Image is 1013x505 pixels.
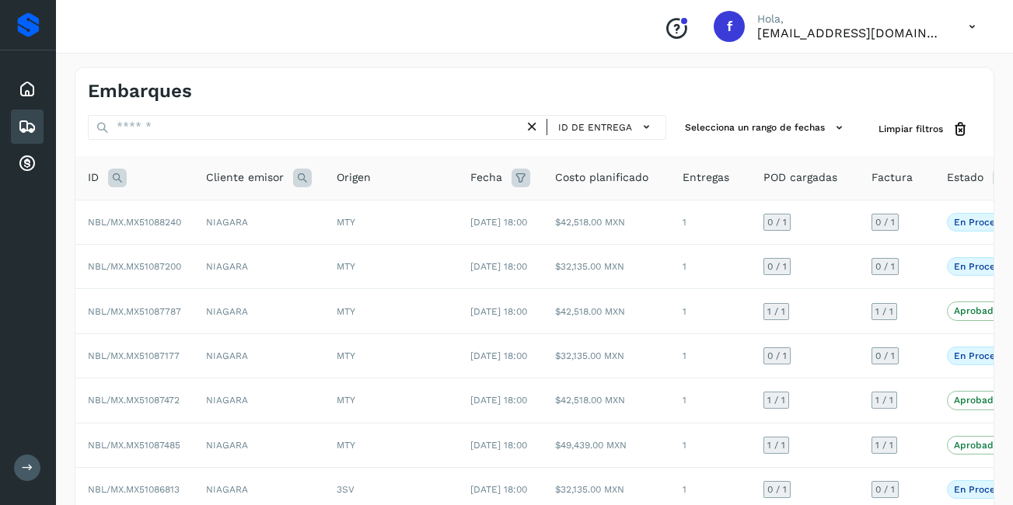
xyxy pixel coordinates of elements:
[470,440,527,451] span: [DATE] 18:00
[875,441,893,450] span: 1 / 1
[88,350,180,361] span: NBL/MX.MX51087177
[875,485,895,494] span: 0 / 1
[88,306,181,317] span: NBL/MX.MX51087787
[954,440,999,451] p: Aprobado
[767,351,787,360] span: 0 / 1
[470,395,527,406] span: [DATE] 18:00
[767,218,787,227] span: 0 / 1
[954,217,1005,228] p: En proceso
[88,440,180,451] span: NBL/MX.MX51087485
[558,120,632,134] span: ID de entrega
[337,217,355,228] span: MTY
[670,378,751,423] td: 1
[543,378,670,423] td: $42,518.00 MXN
[767,395,785,405] span: 1 / 1
[11,147,44,181] div: Cuentas por cobrar
[670,200,751,244] td: 1
[679,115,854,141] button: Selecciona un rango de fechas
[670,333,751,378] td: 1
[763,169,837,186] span: POD cargadas
[543,289,670,333] td: $42,518.00 MXN
[757,26,944,40] p: facturacion@protransport.com.mx
[954,350,1005,361] p: En proceso
[543,333,670,378] td: $32,135.00 MXN
[206,169,284,186] span: Cliente emisor
[194,200,324,244] td: NIAGARA
[337,350,355,361] span: MTY
[767,441,785,450] span: 1 / 1
[88,80,192,103] h4: Embarques
[757,12,944,26] p: Hola,
[470,350,527,361] span: [DATE] 18:00
[88,395,180,406] span: NBL/MX.MX51087472
[337,484,355,495] span: 3SV
[194,289,324,333] td: NIAGARA
[470,217,527,228] span: [DATE] 18:00
[88,261,181,272] span: NBL/MX.MX51087200
[470,484,527,495] span: [DATE] 18:00
[879,122,943,136] span: Limpiar filtros
[11,110,44,144] div: Embarques
[470,306,527,317] span: [DATE] 18:00
[875,395,893,405] span: 1 / 1
[866,115,981,144] button: Limpiar filtros
[872,169,913,186] span: Factura
[767,307,785,316] span: 1 / 1
[337,306,355,317] span: MTY
[543,423,670,467] td: $49,439.00 MXN
[543,245,670,289] td: $32,135.00 MXN
[670,289,751,333] td: 1
[470,169,502,186] span: Fecha
[875,262,895,271] span: 0 / 1
[954,261,1005,272] p: En proceso
[875,351,895,360] span: 0 / 1
[555,169,648,186] span: Costo planificado
[337,169,371,186] span: Origen
[88,484,180,495] span: NBL/MX.MX51086813
[194,245,324,289] td: NIAGARA
[554,116,659,138] button: ID de entrega
[337,261,355,272] span: MTY
[767,485,787,494] span: 0 / 1
[670,423,751,467] td: 1
[337,440,355,451] span: MTY
[954,305,999,316] p: Aprobado
[947,169,983,186] span: Estado
[470,261,527,272] span: [DATE] 18:00
[194,378,324,423] td: NIAGARA
[194,333,324,378] td: NIAGARA
[767,262,787,271] span: 0 / 1
[954,484,1005,495] p: En proceso
[337,395,355,406] span: MTY
[875,307,893,316] span: 1 / 1
[543,200,670,244] td: $42,518.00 MXN
[954,395,999,406] p: Aprobado
[670,245,751,289] td: 1
[11,72,44,106] div: Inicio
[88,217,181,228] span: NBL/MX.MX51088240
[683,169,729,186] span: Entregas
[194,423,324,467] td: NIAGARA
[88,169,99,186] span: ID
[875,218,895,227] span: 0 / 1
